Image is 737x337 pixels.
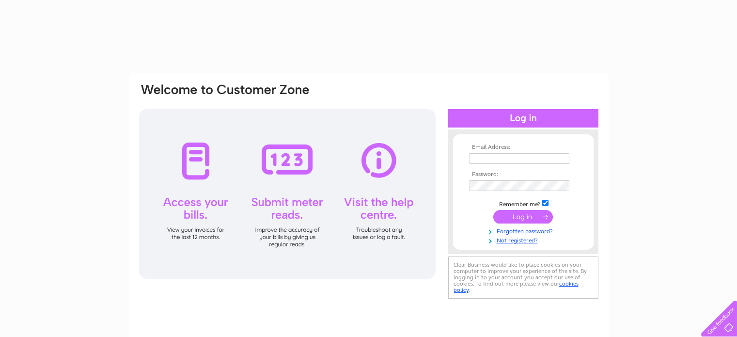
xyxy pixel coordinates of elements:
a: Forgotten password? [470,226,580,235]
th: Password: [467,171,580,178]
div: Clear Business would like to place cookies on your computer to improve your experience of the sit... [448,257,598,299]
a: Not registered? [470,235,580,244]
td: Remember me? [467,198,580,208]
th: Email Address: [467,144,580,151]
input: Submit [493,210,553,224]
a: cookies policy [454,280,579,293]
